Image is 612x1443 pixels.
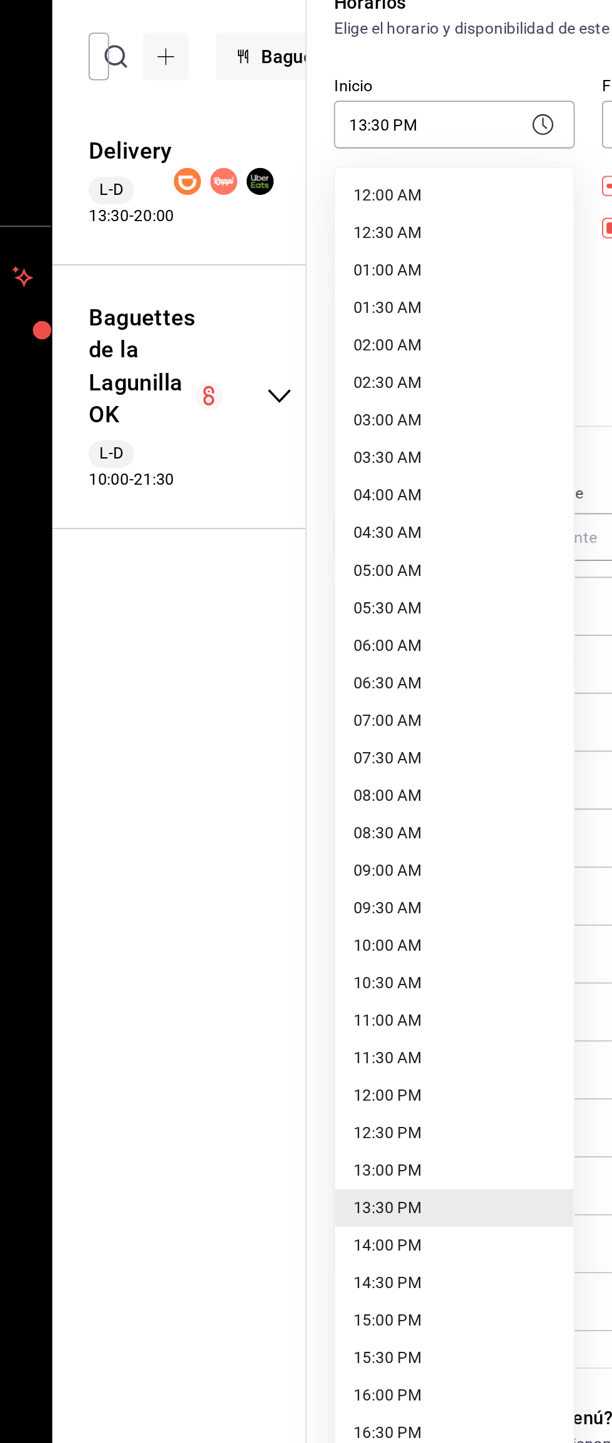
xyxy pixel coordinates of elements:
li: 19:30 PM [318,1124,449,1144]
li: 01:30 AM [318,382,449,402]
li: 22:30 PM [318,1247,449,1268]
li: 13:00 PM [318,856,449,876]
li: 23:30 PM [318,1289,449,1309]
li: 05:00 AM [318,526,449,547]
li: 08:00 AM [318,650,449,670]
li: 20:00 PM [318,1144,449,1165]
li: 09:30 AM [318,712,449,732]
li: 08:30 AM [318,670,449,691]
li: 12:00 PM [318,815,449,835]
li: 09:00 AM [318,691,449,712]
li: 06:00 AM [318,567,449,588]
li: 15:00 PM [318,938,449,959]
li: 02:00 AM [318,402,449,423]
li: 21:30 PM [318,1206,449,1227]
li: 04:30 AM [318,505,449,526]
li: 07:30 AM [318,629,449,650]
li: 12:30 PM [318,835,449,856]
li: 22:00 PM [318,1227,449,1247]
li: 16:30 PM [318,1000,449,1021]
li: 10:00 AM [318,732,449,753]
li: 05:30 AM [318,547,449,567]
li: 21:00 PM [318,1186,449,1206]
li: 23:59 PM [318,1309,449,1330]
li: 23:00 PM [318,1268,449,1289]
li: 02:30 AM [318,423,449,444]
div: Parrot AI (Beta) [338,1417,401,1431]
li: 17:00 PM [318,1021,449,1041]
li: 12:00 AM [318,320,449,340]
li: 15:30 PM [318,959,449,979]
li: 10:30 AM [318,753,449,773]
li: 16:00 PM [318,979,449,1000]
li: 14:00 PM [318,897,449,918]
li: 11:30 AM [318,794,449,815]
li: 11:00 AM [318,773,449,794]
li: 06:30 AM [318,588,449,608]
li: 12:30 AM [318,340,449,361]
li: 18:30 PM [318,1083,449,1103]
li: 19:00 PM [318,1103,449,1124]
li: 04:00 AM [318,485,449,505]
li: 13:30 PM [318,876,449,897]
li: 03:00 AM [318,444,449,464]
li: 07:00 AM [318,608,449,629]
li: 18:00 PM [318,1062,449,1083]
li: 03:30 AM [318,464,449,485]
li: 01:00 AM [318,361,449,382]
li: 17:30 PM [318,1041,449,1062]
li: 14:30 PM [318,918,449,938]
li: 20:30 PM [318,1165,449,1186]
